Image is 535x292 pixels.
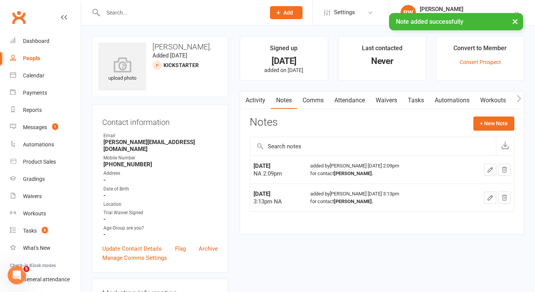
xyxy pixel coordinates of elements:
[329,92,370,109] a: Attendance
[389,13,523,30] div: Note added successfully
[250,137,496,156] input: Search notes
[334,4,355,21] span: Settings
[10,102,81,119] a: Reports
[10,188,81,205] a: Waivers
[103,201,218,208] div: Location
[334,171,373,176] strong: [PERSON_NAME].
[103,192,218,199] strong: -
[103,231,218,238] strong: -
[10,50,81,67] a: People
[420,6,514,13] div: [PERSON_NAME]
[98,57,146,82] div: upload photo
[23,210,46,217] div: Workouts
[103,132,218,139] div: Email
[362,43,402,57] div: Last contacted
[23,107,42,113] div: Reports
[345,57,419,65] div: Never
[254,190,270,197] strong: [DATE]
[10,136,81,153] a: Automations
[270,6,303,19] button: Add
[103,185,218,193] div: Date of Birth
[334,198,373,204] strong: [PERSON_NAME].
[175,244,186,253] a: Flag
[270,43,298,57] div: Signed up
[297,92,329,109] a: Comms
[23,276,70,282] div: General attendance
[508,13,522,30] button: ×
[240,92,271,109] a: Activity
[23,38,49,44] div: Dashboard
[103,154,218,162] div: Mobile Number
[103,216,218,223] strong: -
[23,228,37,234] div: Tasks
[250,116,278,130] h3: Notes
[10,33,81,50] a: Dashboard
[23,55,40,61] div: People
[103,209,218,217] div: Trial Waiver Signed
[254,198,303,205] div: 3:13pm NA
[164,62,199,68] span: Kickstarter
[10,153,81,171] a: Product Sales
[310,170,457,177] div: for contact
[310,190,457,205] div: added by [PERSON_NAME] [DATE] 3:13pm
[254,170,303,177] div: NA 2.09pm
[42,227,48,233] span: 8
[370,92,402,109] a: Waivers
[8,266,26,284] iframe: Intercom live chat
[23,90,47,96] div: Payments
[429,92,475,109] a: Automations
[23,124,47,130] div: Messages
[10,119,81,136] a: Messages 1
[101,7,260,18] input: Search...
[10,171,81,188] a: Gradings
[473,116,514,130] button: + New Note
[247,57,321,65] div: [DATE]
[10,67,81,84] a: Calendar
[283,10,293,16] span: Add
[102,253,167,262] a: Manage Comms Settings
[310,162,457,177] div: added by [PERSON_NAME] [DATE] 2:09pm
[23,245,51,251] div: What's New
[271,92,297,109] a: Notes
[102,244,162,253] a: Update Contact Details
[420,13,514,20] div: Urban Muaythai - [GEOGRAPHIC_DATA]
[199,244,218,253] a: Archive
[103,161,218,168] strong: [PHONE_NUMBER]
[10,84,81,102] a: Payments
[23,141,54,148] div: Automations
[402,92,429,109] a: Tasks
[310,198,457,205] div: for contact
[152,52,187,59] time: Added [DATE]
[10,271,81,288] a: General attendance kiosk mode
[23,72,44,79] div: Calendar
[103,170,218,177] div: Address
[453,43,507,57] div: Convert to Member
[23,159,56,165] div: Product Sales
[401,5,416,20] div: RW
[52,123,58,130] span: 1
[98,43,222,51] h3: [PERSON_NAME].
[103,225,218,232] div: Age Group are you?
[102,115,218,126] h3: Contact information
[460,59,501,65] a: Convert Prospect
[23,176,45,182] div: Gradings
[103,177,218,184] strong: -
[475,92,511,109] a: Workouts
[247,67,321,73] p: added on [DATE]
[254,162,270,169] strong: [DATE]
[9,8,28,27] a: Clubworx
[10,222,81,240] a: Tasks 8
[10,205,81,222] a: Workouts
[10,240,81,257] a: What's New
[23,266,29,272] span: 5
[103,139,218,153] strong: [PERSON_NAME][EMAIL_ADDRESS][DOMAIN_NAME]
[23,193,42,199] div: Waivers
